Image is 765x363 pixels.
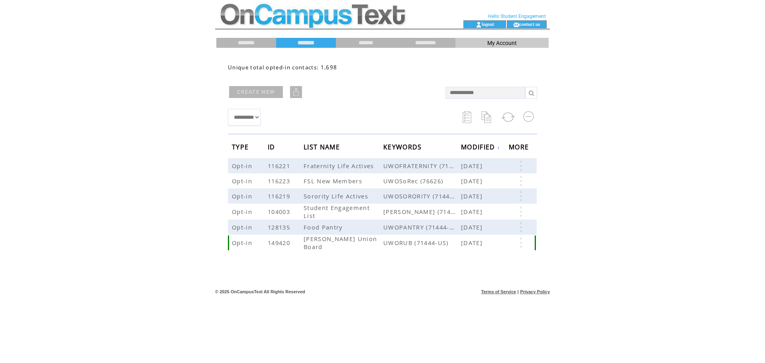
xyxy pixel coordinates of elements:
[383,177,461,185] span: UWOSoRec (76626)
[268,177,292,185] span: 116223
[228,64,337,71] span: Unique total opted-in contacts: 1,698
[268,141,277,155] span: ID
[304,204,370,220] span: Student Engagement List
[383,192,461,200] span: UWOSORORITY (71444-US)
[268,162,292,170] span: 116221
[476,22,482,28] img: account_icon.gif
[232,144,251,149] a: TYPE
[482,22,494,27] a: logout
[519,22,540,27] a: contact us
[232,162,254,170] span: Opt-in
[232,208,254,216] span: Opt-in
[461,208,484,216] span: [DATE]
[461,141,497,155] span: MODIFIED
[513,22,519,28] img: contact_us_icon.gif
[383,223,461,231] span: UWOPANTRY (71444-US)
[461,192,484,200] span: [DATE]
[518,289,519,294] span: |
[292,88,300,96] img: upload.png
[520,289,550,294] a: Privacy Policy
[461,162,484,170] span: [DATE]
[461,145,500,149] a: MODIFIED↓
[383,208,461,216] span: REEVE (71444-US)
[232,223,254,231] span: Opt-in
[232,141,251,155] span: TYPE
[461,223,484,231] span: [DATE]
[304,177,364,185] span: FSL New Members
[383,144,424,149] a: KEYWORDS
[268,223,292,231] span: 128135
[461,239,484,247] span: [DATE]
[304,223,345,231] span: Food Pantry
[229,86,283,98] a: CREATE NEW
[232,177,254,185] span: Opt-in
[487,40,517,46] span: My Account
[383,239,461,247] span: UWORUB (71444-US)
[488,14,546,19] span: Hello Student Engagement
[461,177,484,185] span: [DATE]
[268,144,277,149] a: ID
[232,192,254,200] span: Opt-in
[509,141,531,155] span: MORE
[215,289,305,294] span: © 2025 OnCampusText All Rights Reserved
[268,239,292,247] span: 149420
[304,192,370,200] span: Sorority Life Actives
[304,141,342,155] span: LIST NAME
[304,235,377,251] span: [PERSON_NAME] Union Board
[304,162,376,170] span: Fraternity Life Actives
[383,141,424,155] span: KEYWORDS
[232,239,254,247] span: Opt-in
[268,192,292,200] span: 116219
[304,144,342,149] a: LIST NAME
[383,162,461,170] span: UWOFRATERNITY (71444-US)
[268,208,292,216] span: 104003
[481,289,516,294] a: Terms of Service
